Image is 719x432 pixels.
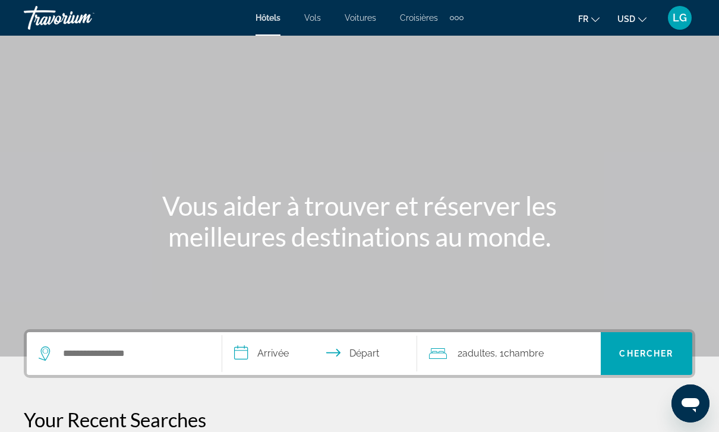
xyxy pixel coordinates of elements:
[578,14,588,24] span: fr
[222,332,418,375] button: Check in and out dates
[504,348,544,359] span: Chambre
[24,2,143,33] a: Travorium
[304,13,321,23] a: Vols
[601,332,692,375] button: Chercher
[578,10,600,27] button: Change language
[462,348,495,359] span: Adultes
[137,190,582,252] h1: Vous aider à trouver et réserver les meilleures destinations au monde.
[671,384,709,422] iframe: Bouton de lancement de la fenêtre de messagerie
[673,12,687,24] span: LG
[619,349,673,358] span: Chercher
[400,13,438,23] a: Croisières
[617,10,647,27] button: Change currency
[27,332,692,375] div: Search widget
[617,14,635,24] span: USD
[256,13,280,23] a: Hôtels
[450,8,463,27] button: Extra navigation items
[495,345,544,362] span: , 1
[458,345,495,362] span: 2
[345,13,376,23] a: Voitures
[24,408,695,431] p: Your Recent Searches
[417,332,601,375] button: Travelers: 2 adults, 0 children
[664,5,695,30] button: User Menu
